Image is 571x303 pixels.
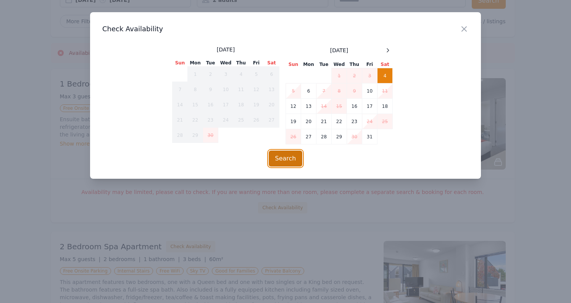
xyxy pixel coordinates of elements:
td: 9 [203,82,218,97]
td: 12 [249,82,264,97]
td: 17 [218,97,234,112]
td: 24 [362,114,377,129]
td: 15 [188,97,203,112]
td: 7 [316,83,332,99]
td: 5 [286,83,301,99]
td: 20 [301,114,316,129]
td: 19 [249,97,264,112]
td: 22 [332,114,347,129]
td: 11 [234,82,249,97]
h3: Check Availability [102,24,469,34]
td: 24 [218,112,234,128]
th: Sat [264,59,279,67]
td: 10 [218,82,234,97]
td: 25 [377,114,393,129]
td: 23 [347,114,362,129]
td: 28 [173,128,188,143]
td: 26 [286,129,301,144]
button: Search [269,151,303,167]
td: 7 [173,82,188,97]
th: Wed [332,61,347,68]
td: 1 [332,68,347,83]
td: 28 [316,129,332,144]
td: 3 [218,67,234,82]
td: 8 [188,82,203,97]
td: 31 [362,129,377,144]
td: 5 [249,67,264,82]
td: 30 [203,128,218,143]
td: 15 [332,99,347,114]
td: 11 [377,83,393,99]
th: Fri [249,59,264,67]
td: 2 [347,68,362,83]
td: 6 [264,67,279,82]
td: 21 [173,112,188,128]
td: 9 [347,83,362,99]
th: Thu [347,61,362,68]
td: 29 [332,129,347,144]
td: 12 [286,99,301,114]
th: Mon [188,59,203,67]
td: 22 [188,112,203,128]
td: 14 [316,99,332,114]
th: Sun [286,61,301,68]
td: 29 [188,128,203,143]
td: 16 [203,97,218,112]
span: [DATE] [330,46,348,54]
td: 27 [301,129,316,144]
td: 18 [234,97,249,112]
th: Tue [316,61,332,68]
td: 18 [377,99,393,114]
td: 8 [332,83,347,99]
th: Wed [218,59,234,67]
td: 25 [234,112,249,128]
th: Mon [301,61,316,68]
td: 17 [362,99,377,114]
td: 13 [301,99,316,114]
th: Fri [362,61,377,68]
td: 20 [264,97,279,112]
td: 3 [362,68,377,83]
th: Thu [234,59,249,67]
td: 10 [362,83,377,99]
td: 27 [264,112,279,128]
td: 16 [347,99,362,114]
span: [DATE] [217,46,235,53]
td: 26 [249,112,264,128]
td: 21 [316,114,332,129]
td: 19 [286,114,301,129]
td: 13 [264,82,279,97]
th: Tue [203,59,218,67]
th: Sun [173,59,188,67]
td: 30 [347,129,362,144]
td: 2 [203,67,218,82]
td: 4 [377,68,393,83]
th: Sat [377,61,393,68]
td: 23 [203,112,218,128]
td: 14 [173,97,188,112]
td: 1 [188,67,203,82]
td: 6 [301,83,316,99]
td: 4 [234,67,249,82]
